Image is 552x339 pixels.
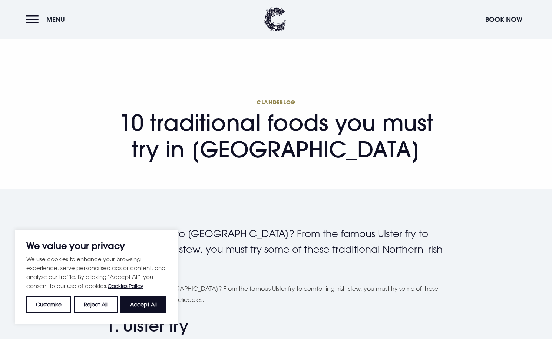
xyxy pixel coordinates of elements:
span: Menu [46,15,65,24]
img: Clandeboye Lodge [264,7,286,31]
h2: 1. Ulster fry [106,316,447,336]
p: We value your privacy [26,241,166,250]
a: Cookies Policy [108,283,143,289]
p: Planning a trip to [GEOGRAPHIC_DATA]? From the famous Ulster fry to comforting Irish stew, you mu... [106,283,447,306]
p: Planning a trip to [GEOGRAPHIC_DATA]? From the famous Ulster fry to comforting Irish stew, you mu... [106,226,447,272]
h1: 10 traditional foods you must try in [GEOGRAPHIC_DATA] [106,99,447,163]
button: Reject All [74,296,117,313]
button: Accept All [120,296,166,313]
button: Menu [26,11,69,27]
div: We value your privacy [15,230,178,324]
span: Clandeblog [106,99,447,106]
button: Book Now [482,11,526,27]
p: We use cookies to enhance your browsing experience, serve personalised ads or content, and analys... [26,255,166,290]
button: Customise [26,296,71,313]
